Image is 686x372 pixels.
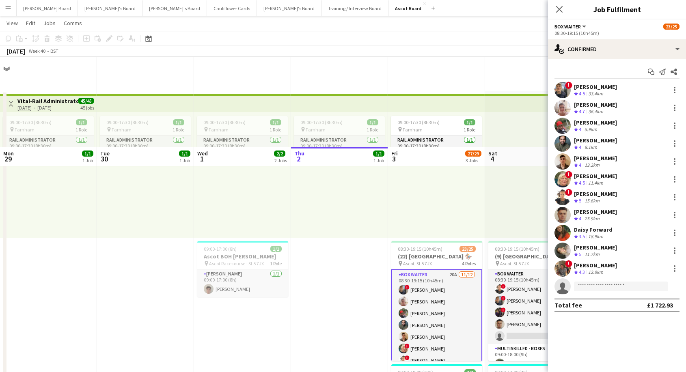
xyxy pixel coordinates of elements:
[583,215,601,222] div: 25.9km
[173,119,184,125] span: 1/1
[495,246,539,252] span: 08:30-19:15 (10h45m)
[501,284,506,289] span: !
[548,4,686,15] h3: Job Fulfilment
[565,189,572,196] span: !
[64,19,82,27] span: Comms
[574,83,617,90] div: [PERSON_NAME]
[270,127,281,133] span: 1 Role
[100,150,110,157] span: Tue
[587,180,605,187] div: 11.4km
[76,119,87,125] span: 1/1
[583,251,601,258] div: 11.7km
[583,162,601,169] div: 13.2km
[112,127,132,133] span: Farnham
[579,180,585,186] span: 4.5
[321,0,388,16] button: Training / Interview Board
[294,135,385,163] app-card-role: Rail Administrator1/109:00-17:30 (8h30m)[PERSON_NAME]
[17,105,32,111] tcxspan: Call 08-09-2025 via 3CX
[391,135,482,163] app-card-role: Rail Administrator1/109:00-17:30 (8h30m)[PERSON_NAME]
[270,246,282,252] span: 1/1
[587,233,605,240] div: 18.9km
[373,157,384,163] div: 1 Job
[179,157,190,163] div: 1 Job
[565,171,572,178] span: !
[554,24,587,30] button: BOX Waiter
[17,105,78,111] div: → [DATE]
[100,116,191,163] div: 09:00-17:30 (8h30m)1/1 Farnham1 RoleRail Administrator1/109:00-17:30 (8h30m)[PERSON_NAME]
[173,127,184,133] span: 1 Role
[464,119,475,125] span: 1/1
[462,260,476,267] span: 4 Roles
[388,0,428,16] button: Ascot Board
[579,162,581,168] span: 4
[80,104,94,111] div: 45 jobs
[294,150,304,157] span: Thu
[574,226,613,233] div: Daisy Forward
[257,0,321,16] button: [PERSON_NAME]'s Board
[579,233,585,239] span: 3.5
[99,154,110,163] span: 30
[373,151,384,157] span: 1/1
[647,301,673,309] div: £1 722.93
[78,0,142,16] button: [PERSON_NAME]'s Board
[2,154,14,163] span: 29
[9,119,52,125] span: 09:00-17:30 (8h30m)
[587,90,605,97] div: 33.4km
[405,285,410,290] span: !
[3,150,14,157] span: Mon
[3,116,94,163] app-job-card: 09:00-17:30 (8h30m)1/1 Farnham1 RoleRail Administrator1/109:00-17:30 (8h30m)[PERSON_NAME]
[466,157,481,163] div: 3 Jobs
[26,19,35,27] span: Edit
[579,144,581,150] span: 4
[60,18,85,28] a: Comms
[27,48,47,54] span: Week 40
[574,172,617,180] div: [PERSON_NAME]
[82,157,93,163] div: 1 Job
[207,0,257,16] button: Cauliflower Cards
[587,269,605,276] div: 12.8km
[270,119,281,125] span: 1/1
[209,260,264,267] span: Ascot Racecourse - SL5 7JX
[488,150,497,157] span: Sat
[197,150,208,157] span: Wed
[3,135,94,163] app-card-role: Rail Administrator1/109:00-17:30 (8h30m)[PERSON_NAME]
[583,144,599,151] div: 8.1km
[501,307,506,312] span: !
[306,127,326,133] span: Farnham
[574,101,617,108] div: [PERSON_NAME]
[6,19,18,27] span: View
[197,116,288,163] app-job-card: 09:00-17:30 (8h30m)1/1 Farnham1 RoleRail Administrator1/109:00-17:30 (8h30m)[PERSON_NAME]
[574,155,617,162] div: [PERSON_NAME]
[403,260,432,267] span: Ascot, SL5 7JX
[390,154,398,163] span: 3
[391,150,398,157] span: Fri
[574,208,617,215] div: [PERSON_NAME]
[574,244,617,251] div: [PERSON_NAME]
[548,39,686,59] div: Confirmed
[17,0,78,16] button: [PERSON_NAME] Board
[501,296,506,301] span: !
[391,253,482,260] h3: (22) [GEOGRAPHIC_DATA] 🏇🏼
[487,154,497,163] span: 4
[587,108,605,115] div: 36.4km
[197,269,288,297] app-card-role: [PERSON_NAME]1/109:00-17:00 (8h)[PERSON_NAME]
[274,151,285,157] span: 2/2
[270,260,282,267] span: 1 Role
[203,119,246,125] span: 09:00-17:30 (8h30m)
[403,127,423,133] span: Farnham
[76,127,87,133] span: 1 Role
[197,241,288,297] app-job-card: 09:00-17:00 (8h)1/1Ascot BOH [PERSON_NAME] Ascot Racecourse - SL5 7JX1 Role[PERSON_NAME]1/109:00-...
[179,151,190,157] span: 1/1
[579,90,585,97] span: 4.5
[500,260,529,267] span: Ascot, SL5 7JX
[574,137,617,144] div: [PERSON_NAME]
[397,119,440,125] span: 09:00-17:30 (8h30m)
[459,246,476,252] span: 23/25
[197,135,288,163] app-card-role: Rail Administrator1/109:00-17:30 (8h30m)[PERSON_NAME]
[293,154,304,163] span: 2
[196,154,208,163] span: 1
[106,119,149,125] span: 09:00-17:30 (8h30m)
[204,246,237,252] span: 09:00-17:00 (8h)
